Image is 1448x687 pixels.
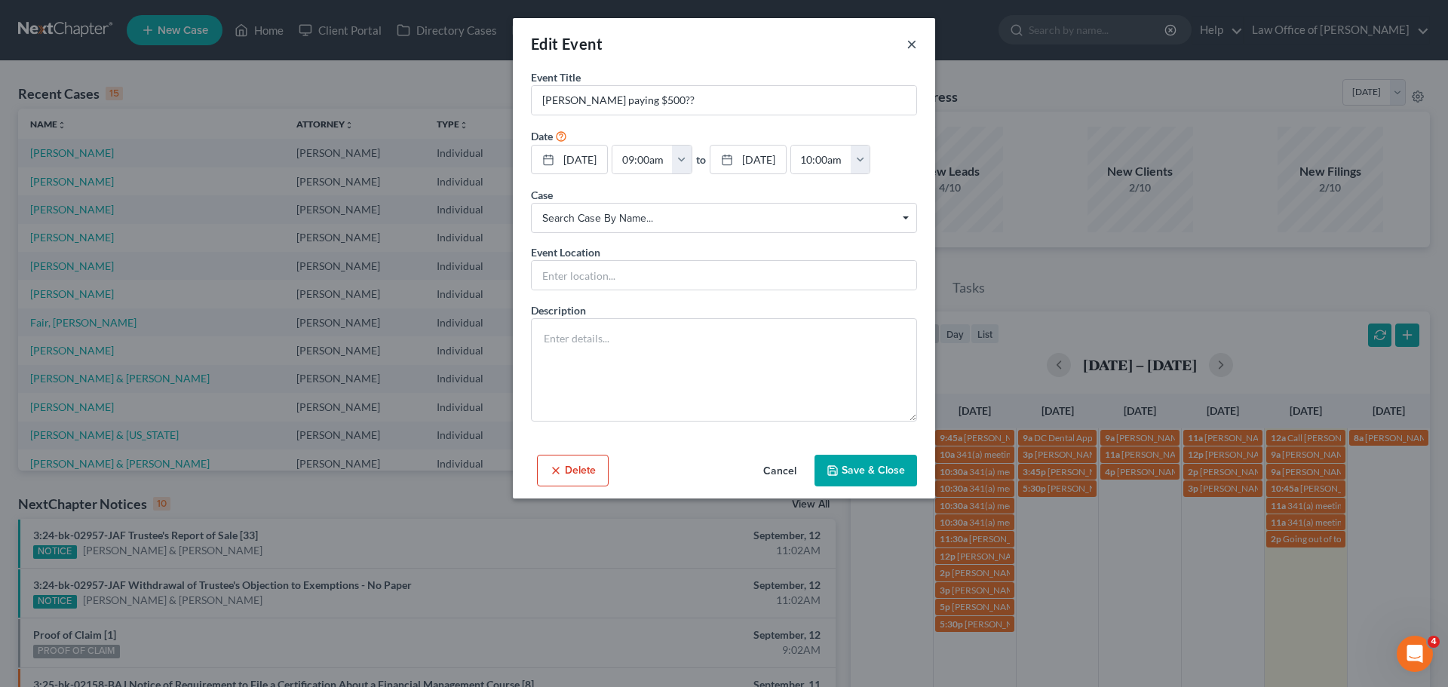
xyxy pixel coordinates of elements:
[907,35,917,53] button: ×
[531,203,917,233] span: Select box activate
[612,146,673,174] input: -- : --
[531,35,603,53] span: Edit Event
[542,210,906,226] span: Search case by name...
[532,146,607,174] a: [DATE]
[531,128,553,144] label: Date
[532,261,916,290] input: Enter location...
[814,455,917,486] button: Save & Close
[531,71,581,84] span: Event Title
[1397,636,1433,672] iframe: Intercom live chat
[751,456,808,486] button: Cancel
[531,187,553,203] label: Case
[537,455,609,486] button: Delete
[791,146,851,174] input: -- : --
[1428,636,1440,648] span: 4
[531,302,586,318] label: Description
[532,86,916,115] input: Enter event name...
[531,244,600,260] label: Event Location
[696,152,706,167] label: to
[710,146,786,174] a: [DATE]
